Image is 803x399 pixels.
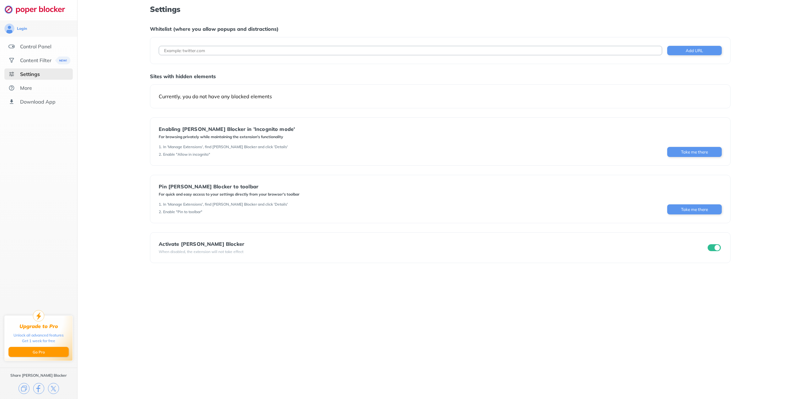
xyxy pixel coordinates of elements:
[159,249,244,254] div: When disabled, the extension will not take effect
[159,241,244,247] div: Activate [PERSON_NAME] Blocker
[163,152,210,157] div: Enable "Allow in incognito"
[4,5,72,14] img: logo-webpage.svg
[13,332,64,338] div: Unlock all advanced features
[159,184,300,189] div: Pin [PERSON_NAME] Blocker to toolbar
[20,99,56,105] div: Download App
[20,85,32,91] div: More
[150,73,730,79] div: Sites with hidden elements
[8,71,15,77] img: settings-selected.svg
[8,57,15,63] img: social.svg
[20,71,40,77] div: Settings
[159,152,162,157] div: 2 .
[53,57,69,64] img: menuBanner.svg
[667,204,722,214] button: Take me there
[8,85,15,91] img: about.svg
[19,383,29,394] img: copy.svg
[159,192,300,197] div: For quick and easy access to your settings directly from your browser's toolbar
[163,209,202,214] div: Enable "Pin to toolbar"
[17,26,27,31] div: Login
[22,338,55,344] div: Get 1 week for free
[667,147,722,157] button: Take me there
[159,134,295,139] div: For browsing privately while maintaining the extension's functionality
[163,202,288,207] div: In 'Manage Extensions', find [PERSON_NAME] Blocker and click 'Details'
[8,347,69,357] button: Go Pro
[159,46,662,55] input: Example: twitter.com
[8,99,15,105] img: download-app.svg
[150,26,730,32] div: Whitelist (where you allow popups and distractions)
[159,126,295,132] div: Enabling [PERSON_NAME] Blocker in 'Incognito mode'
[150,5,730,13] h1: Settings
[159,209,162,214] div: 2 .
[4,24,14,34] img: avatar.svg
[667,46,722,55] button: Add URL
[33,383,44,394] img: facebook.svg
[48,383,59,394] img: x.svg
[159,93,721,100] div: Currently, you do not have any blocked elements
[163,144,288,149] div: In 'Manage Extensions', find [PERSON_NAME] Blocker and click 'Details'
[159,202,162,207] div: 1 .
[20,57,51,63] div: Content Filter
[33,310,44,321] img: upgrade-to-pro.svg
[8,43,15,50] img: features.svg
[159,144,162,149] div: 1 .
[10,373,67,378] div: Share [PERSON_NAME] Blocker
[20,43,51,50] div: Control Panel
[19,323,58,329] div: Upgrade to Pro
